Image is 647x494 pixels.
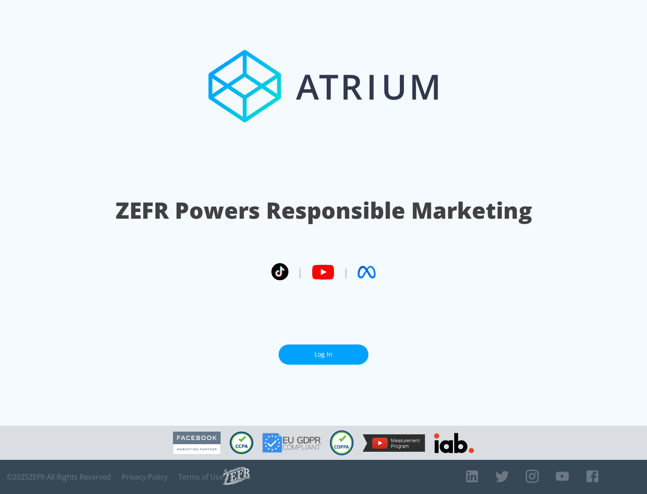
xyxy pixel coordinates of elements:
img: YouTube Measurement Program [363,434,425,452]
span: © 2025 ZEFR All Rights Reserved [7,472,111,481]
img: Facebook Marketing Partner [173,432,221,454]
img: CCPA Compliant [230,432,253,454]
h1: ZEFR Powers Responsible Marketing [115,195,532,226]
a: Terms of Use [178,472,223,481]
a: Log In [279,344,368,365]
span: | [343,265,349,279]
img: GDPR Compliant [262,433,321,453]
span: | [297,265,303,279]
a: Privacy Policy [122,472,168,481]
img: IAB [434,433,474,453]
img: COPPA Compliant [330,430,354,455]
